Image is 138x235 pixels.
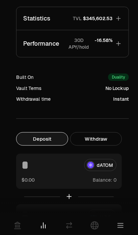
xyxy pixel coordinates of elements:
button: StatisticsTVL$345,602.53 [16,7,129,30]
p: Performance [23,39,59,48]
div: Instant [113,96,129,102]
p: 30D APY/hold [64,37,93,50]
div: No Lockup [105,85,129,92]
div: Withdrawal time [16,96,51,102]
button: $0.00 [21,177,35,184]
div: Vault Terms [16,85,41,92]
p: Statistics [23,14,50,23]
span: $345,602.53 [83,15,112,22]
button: Withdraw [70,132,122,146]
span: -16.58% [95,37,112,50]
p: TVL [73,15,82,22]
div: Built On [16,74,34,81]
button: Performance30D APY/hold-16.58% [16,30,129,57]
span: Balance: [93,177,112,184]
button: Deposit [16,132,68,146]
div: Duality [108,74,129,81]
